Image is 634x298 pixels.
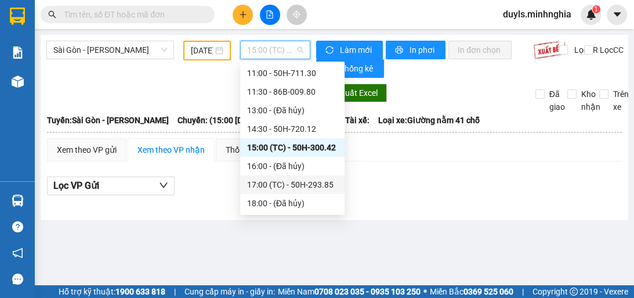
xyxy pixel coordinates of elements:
[314,287,421,296] strong: 0708 023 035 - 0935 103 250
[12,274,23,285] span: message
[247,178,338,191] div: 17:00 (TC) - 50H-293.85
[53,178,99,193] span: Lọc VP Gửi
[59,285,165,298] span: Hỗ trợ kỹ thuật:
[266,10,274,19] span: file-add
[570,44,600,56] span: Lọc CR
[57,143,117,156] div: Xem theo VP gửi
[278,285,421,298] span: Miền Nam
[378,114,480,127] span: Loại xe: Giường nằm 41 chỗ
[247,85,338,98] div: 11:30 - 86B-009.80
[612,9,622,20] span: caret-down
[318,84,387,102] button: downloadXuất Excel
[595,44,625,56] span: Lọc CC
[287,5,307,25] button: aim
[12,221,23,232] span: question-circle
[184,285,275,298] span: Cung cấp máy in - giấy in:
[316,41,383,59] button: syncLàm mới
[292,10,300,19] span: aim
[340,62,375,75] span: Thống kê
[48,10,56,19] span: search
[494,7,581,21] span: duyls.minhnghia
[570,288,578,296] span: copyright
[316,59,384,78] button: bar-chartThống kê
[12,195,24,207] img: warehouse-icon
[115,287,165,296] strong: 1900 633 818
[522,285,524,298] span: |
[247,160,338,173] div: 16:00 - (Đã hủy)
[410,44,436,56] span: In phơi
[177,114,262,127] span: Chuyến: (15:00 [DATE])
[159,181,168,190] span: down
[577,88,605,113] span: Kho nhận
[12,76,24,88] img: warehouse-icon
[545,88,570,113] span: Đã giao
[10,8,25,25] img: logo-vxr
[247,67,338,80] div: 11:00 - 50H-711.30
[247,197,338,210] div: 18:00 - (Đã hủy)
[64,8,201,21] input: Tìm tên, số ĐT hoặc mã đơn
[592,5,600,13] sup: 1
[345,114,369,127] span: Tài xế:
[586,9,596,20] img: icon-new-feature
[226,143,259,156] div: Thống kê
[463,287,513,296] strong: 0369 525 060
[607,5,627,25] button: caret-down
[423,289,427,294] span: ⚪️
[430,285,513,298] span: Miền Bắc
[12,247,23,258] span: notification
[247,141,338,154] div: 15:00 (TC) - 50H-300.42
[340,87,378,99] span: Xuất Excel
[233,5,253,25] button: plus
[53,41,167,59] span: Sài Gòn - Phan Rí
[386,41,445,59] button: printerIn phơi
[533,41,566,59] img: 9k=
[239,10,247,19] span: plus
[260,5,280,25] button: file-add
[247,123,338,135] div: 14:30 - 50H-720.12
[47,116,169,125] b: Tuyến: Sài Gòn - [PERSON_NAME]
[247,41,303,59] span: 15:00 (TC) - 50H-300.42
[191,44,213,57] input: 11/08/2025
[340,44,374,56] span: Làm mới
[137,143,205,156] div: Xem theo VP nhận
[12,46,24,59] img: solution-icon
[247,104,338,117] div: 13:00 - (Đã hủy)
[608,88,633,113] span: Trên xe
[325,46,335,55] span: sync
[47,177,175,195] button: Lọc VP Gửi
[594,5,598,13] span: 1
[174,285,176,298] span: |
[448,41,512,59] button: In đơn chọn
[395,46,405,55] span: printer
